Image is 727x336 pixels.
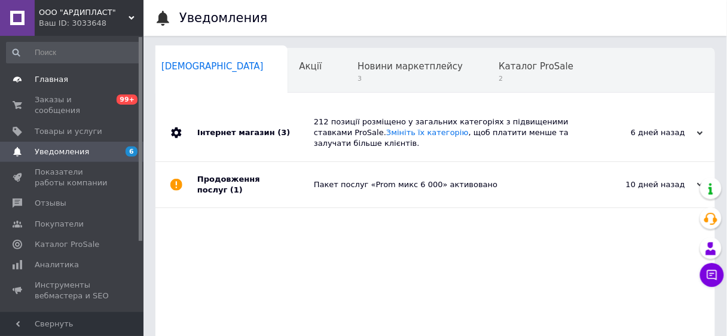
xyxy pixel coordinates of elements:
span: 6 [126,146,138,157]
span: Инструменты вебмастера и SEO [35,280,111,301]
div: Продовження послуг [197,162,314,207]
div: Пакет послуг «Prom микс 6 000» активовано [314,179,584,190]
a: Змініть їх категорію [386,128,469,137]
span: 99+ [117,94,138,105]
h1: Уведомления [179,11,268,25]
span: Показатели работы компании [35,167,111,188]
div: 6 дней назад [584,127,703,138]
span: Новини маркетплейсу [358,61,463,72]
span: 2 [499,74,573,83]
div: Ваш ID: 3033648 [39,18,143,29]
span: Аналитика [35,259,79,270]
span: Отзывы [35,198,66,209]
span: Товары и услуги [35,126,102,137]
span: (3) [277,128,290,137]
span: Каталог ProSale [35,239,99,250]
span: Каталог ProSale [499,61,573,72]
span: Покупатели [35,219,84,230]
span: (1) [230,185,243,194]
span: Уведомления [35,146,89,157]
div: 212 позиції розміщено у загальних категоріях з підвищеними ставками ProSale. , щоб платити менше ... [314,117,584,149]
span: [DEMOGRAPHIC_DATA] [161,61,264,72]
div: 10 дней назад [584,179,703,190]
span: Акції [300,61,322,72]
input: Поиск [6,42,141,63]
span: ООО "АРДИПЛАСТ" [39,7,129,18]
span: 3 [358,74,463,83]
div: Інтернет магазин [197,105,314,161]
span: Заказы и сообщения [35,94,111,116]
button: Чат с покупателем [700,263,724,287]
span: Управление сайтом [35,311,111,332]
span: Главная [35,74,68,85]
